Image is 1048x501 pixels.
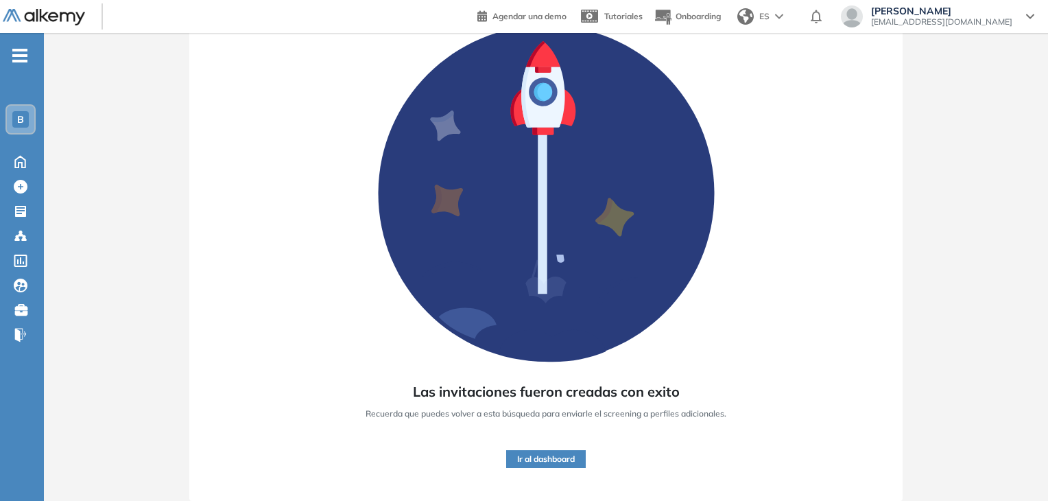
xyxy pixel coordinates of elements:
span: ES [759,10,770,23]
button: Onboarding [654,2,721,32]
button: Ir al dashboard [506,450,586,468]
span: Las invitaciones fueron creadas con exito [413,382,680,402]
span: Onboarding [676,11,721,21]
span: B [17,114,24,125]
i: - [12,54,27,57]
a: Agendar una demo [477,7,567,23]
span: Tutoriales [604,11,643,21]
iframe: Chat Widget [979,435,1048,501]
span: Recuerda que puedes volver a esta búsqueda para enviarle el screening a perfiles adicionales. [366,408,726,420]
span: [PERSON_NAME] [871,5,1012,16]
div: Widget de chat [979,435,1048,501]
img: Logo [3,9,85,26]
img: world [737,8,754,25]
span: Agendar una demo [492,11,567,21]
img: arrow [775,14,783,19]
span: [EMAIL_ADDRESS][DOMAIN_NAME] [871,16,1012,27]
